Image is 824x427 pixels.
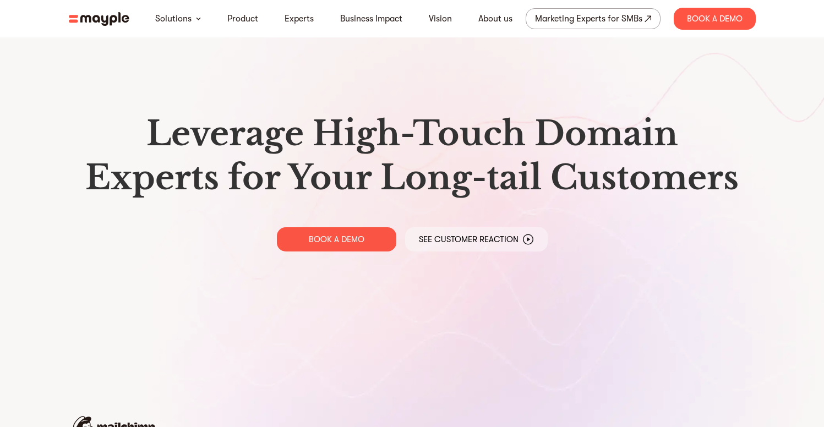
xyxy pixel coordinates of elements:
[277,227,396,251] a: BOOK A DEMO
[227,12,258,25] a: Product
[309,234,364,245] p: BOOK A DEMO
[78,112,747,200] h1: Leverage High-Touch Domain Experts for Your Long-tail Customers
[155,12,192,25] a: Solutions
[285,12,314,25] a: Experts
[69,12,129,26] img: mayple-logo
[340,12,402,25] a: Business Impact
[526,8,661,29] a: Marketing Experts for SMBs
[674,8,756,30] div: Book A Demo
[196,17,201,20] img: arrow-down
[535,11,642,26] div: Marketing Experts for SMBs
[419,234,519,245] p: See Customer Reaction
[429,12,452,25] a: Vision
[478,12,512,25] a: About us
[405,227,548,251] a: See Customer Reaction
